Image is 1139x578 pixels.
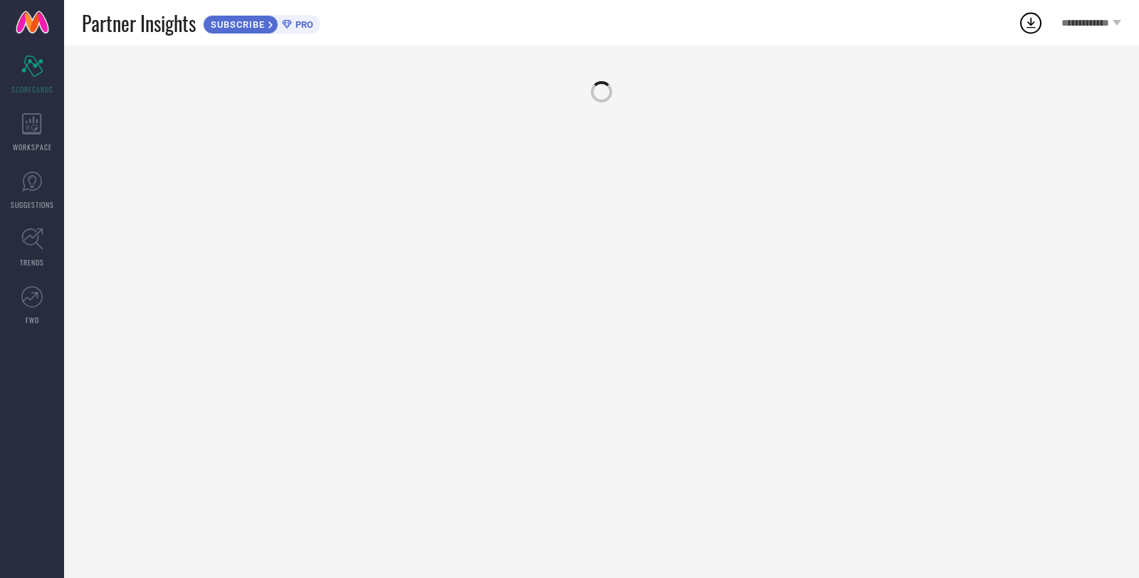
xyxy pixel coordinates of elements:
[13,142,52,152] span: WORKSPACE
[204,19,268,30] span: SUBSCRIBE
[11,84,53,95] span: SCORECARDS
[292,19,313,30] span: PRO
[20,257,44,268] span: TRENDS
[11,199,54,210] span: SUGGESTIONS
[203,11,320,34] a: SUBSCRIBEPRO
[26,315,39,325] span: FWD
[82,9,196,38] span: Partner Insights
[1018,10,1044,36] div: Open download list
